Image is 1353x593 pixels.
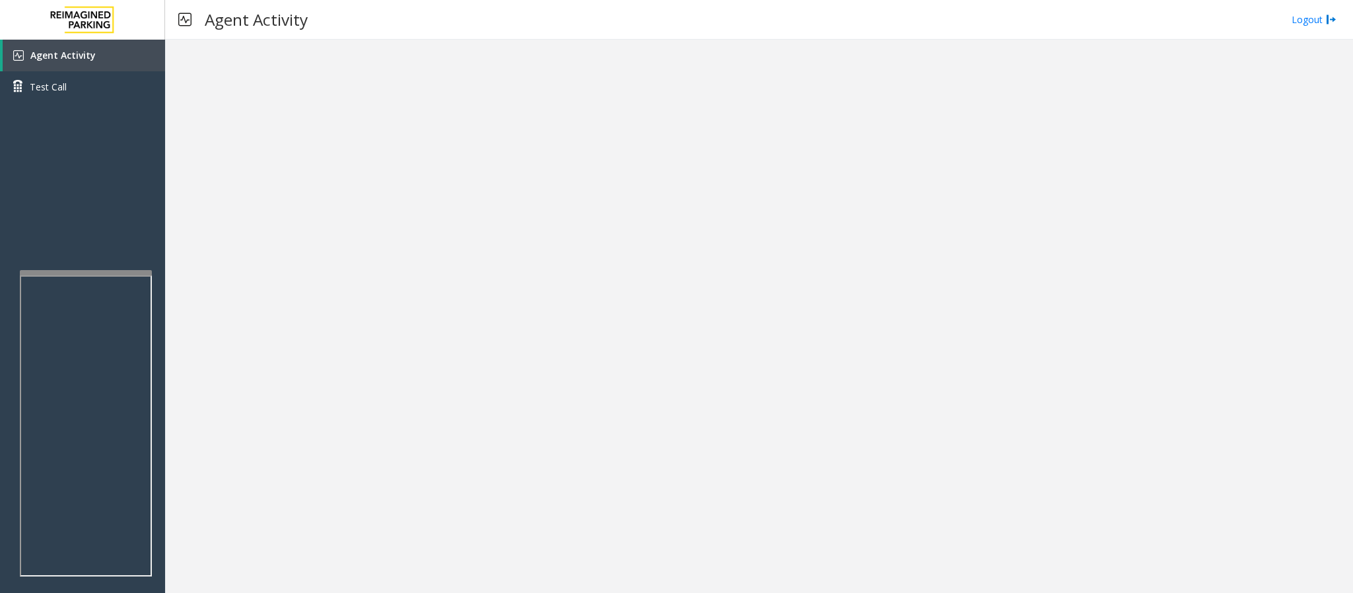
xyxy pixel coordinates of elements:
img: logout [1326,13,1336,26]
img: pageIcon [178,3,191,36]
img: 'icon' [13,50,24,61]
h3: Agent Activity [198,3,314,36]
a: Agent Activity [3,40,165,71]
span: Test Call [30,80,67,94]
span: Agent Activity [30,49,96,61]
a: Logout [1292,13,1336,26]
